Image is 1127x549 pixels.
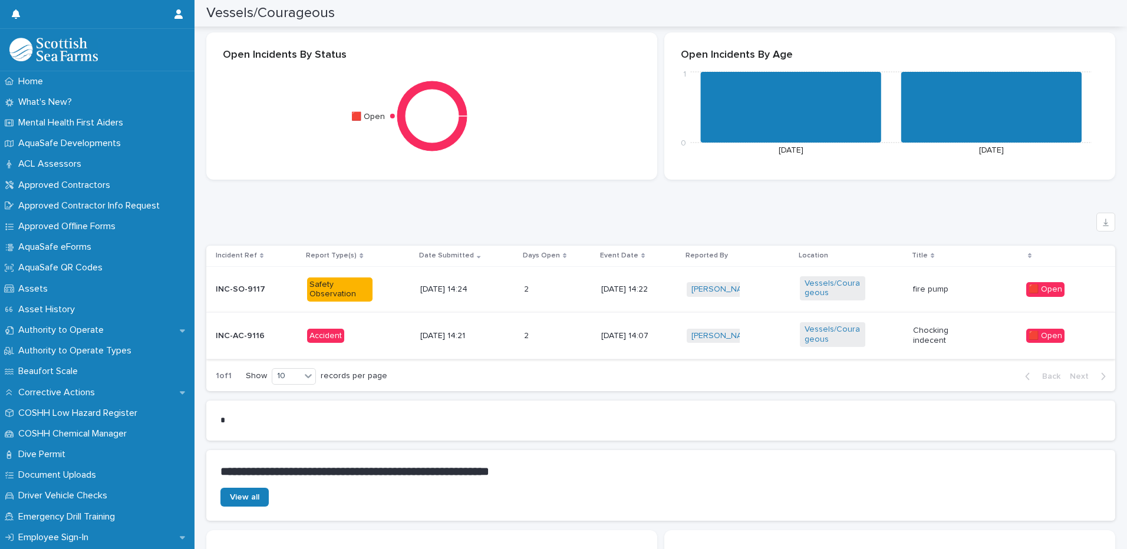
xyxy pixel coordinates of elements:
[307,277,373,302] div: Safety Observation
[220,488,269,507] a: View all
[14,325,113,336] p: Authority to Operate
[524,282,531,295] p: 2
[419,249,474,262] p: Date Submitted
[206,5,335,22] h2: Vessels/Courageous
[351,111,385,121] text: 🟥 Open
[14,366,87,377] p: Beaufort Scale
[246,371,267,381] p: Show
[14,283,57,295] p: Assets
[1026,329,1065,343] div: 🟥 Open
[14,387,104,398] p: Corrective Actions
[14,408,147,419] p: COSHH Low Hazard Register
[14,469,106,481] p: Document Uploads
[683,70,686,78] tspan: 1
[14,97,81,108] p: What's New?
[1035,372,1060,381] span: Back
[779,146,803,154] text: [DATE]
[524,329,531,341] p: 2
[206,266,1115,313] tr: INC-SO-9117Safety Observation[DATE] 14:2422 [DATE] 14:22[PERSON_NAME] Vessels/Courageous fire pum...
[799,249,828,262] p: Location
[1026,282,1065,297] div: 🟥 Open
[206,313,1115,359] tr: INC-AC-9116Accident[DATE] 14:2122 [DATE] 14:07[PERSON_NAME] Vessels/Courageous Chocking indecent🟥...
[1070,372,1096,381] span: Next
[14,138,130,149] p: AquaSafe Developments
[216,285,281,295] p: INC-SO-9117
[230,493,259,501] span: View all
[601,331,667,341] p: [DATE] 14:07
[321,371,387,381] p: records per page
[14,76,52,87] p: Home
[681,139,686,147] tspan: 0
[223,49,641,62] p: Open Incidents By Status
[14,490,117,501] p: Driver Vehicle Checks
[14,511,124,522] p: Emergency Drill Training
[601,285,667,295] p: [DATE] 14:22
[14,158,91,170] p: ACL Assessors
[979,146,1004,154] text: [DATE]
[14,262,112,273] p: AquaSafe QR Codes
[14,242,101,253] p: AquaSafe eForms
[14,449,75,460] p: Dive Permit
[805,279,861,299] a: Vessels/Courageous
[306,249,357,262] p: Report Type(s)
[912,249,928,262] p: Title
[216,249,257,262] p: Incident Ref
[307,329,344,343] div: Accident
[14,221,125,232] p: Approved Offline Forms
[1065,371,1115,382] button: Next
[206,362,241,391] p: 1 of 1
[420,285,486,295] p: [DATE] 14:24
[691,331,756,341] a: [PERSON_NAME]
[523,249,560,262] p: Days Open
[14,200,169,211] p: Approved Contractor Info Request
[686,249,728,262] p: Reported By
[14,117,133,128] p: Mental Health First Aiders
[420,331,486,341] p: [DATE] 14:21
[14,304,84,315] p: Asset History
[216,331,281,341] p: INC-AC-9116
[14,428,136,439] p: COSHH Chemical Manager
[9,38,98,61] img: bPIBxiqnSb2ggTQWdOVV
[913,285,978,295] p: fire pump
[1016,371,1065,382] button: Back
[14,345,141,356] p: Authority to Operate Types
[272,370,301,382] div: 10
[681,49,1099,62] p: Open Incidents By Age
[600,249,638,262] p: Event Date
[14,180,120,191] p: Approved Contractors
[691,285,756,295] a: [PERSON_NAME]
[913,326,978,346] p: Chocking indecent
[805,325,861,345] a: Vessels/Courageous
[14,532,98,543] p: Employee Sign-In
